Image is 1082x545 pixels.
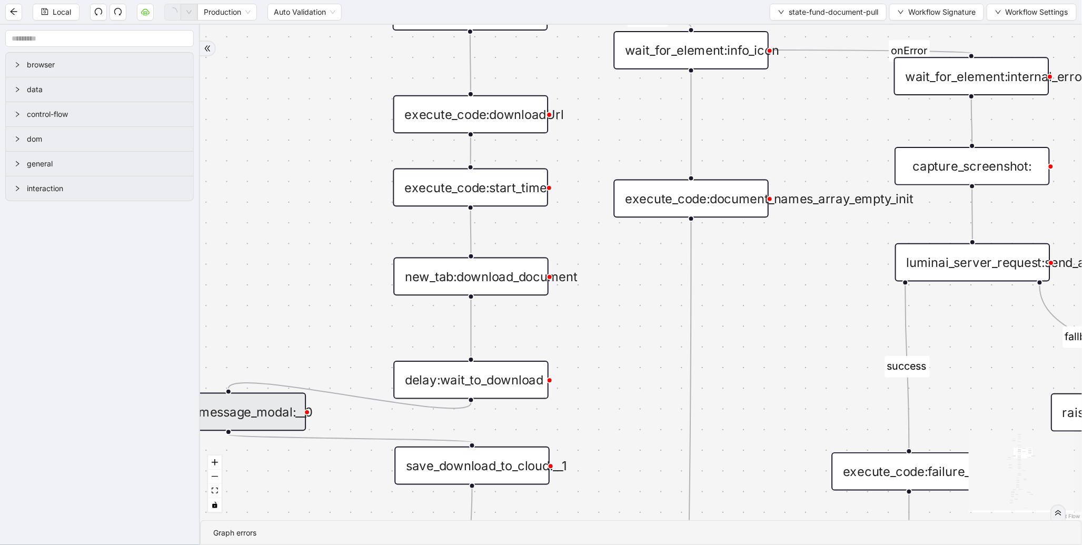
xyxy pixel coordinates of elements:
g: Edge from luminai_server_request:send_alert_email to execute_code:failure_body [885,285,930,448]
button: redo [110,4,126,21]
span: browser [27,59,185,71]
span: Workflow Settings [1006,6,1068,18]
div: wait_for_element:internal_error [894,57,1049,95]
div: general [6,152,193,176]
span: down [186,9,192,15]
div: browser [6,53,193,77]
div: wait_for_element:info_icon [614,31,769,70]
a: React Flow attribution [1053,513,1080,519]
g: Edge from show_message_modal:__0 to save_download_to_cloud:__1 [229,435,472,443]
span: right [14,161,21,167]
span: general [27,158,185,170]
button: Close [117,56,154,75]
div: dom [6,127,193,151]
div: luminai_server_request:send_alert_email [895,243,1050,282]
span: state-fund-document-pull [789,6,878,18]
div: Output [22,34,47,45]
span: control-flow [27,108,185,120]
div: execute_code:failure_body [832,452,987,491]
span: data [27,84,185,95]
button: arrow-left [5,4,22,21]
div: execute_code:document_names_array_empty_init [614,180,769,218]
button: fit view [208,484,222,498]
g: Edge from get_attribute:download_url to execute_code:downloadUrl [470,34,471,91]
div: data [6,77,193,102]
span: right [14,62,21,68]
div: execute_code:start_time [393,169,549,207]
g: Edge from delay:wait_to_download to show_message_modal:__0 [229,383,471,408]
button: toggle interactivity [208,498,222,512]
span: down [898,9,904,15]
span: redo [114,7,122,16]
div: new_tab:download_document [393,257,549,296]
span: Close [125,62,145,70]
button: downstate-fund-document-pull [770,4,887,21]
div: execute_code:downloadUrl [393,95,549,134]
span: down [778,9,785,15]
span: dom [27,133,185,145]
div: save_download_to_cloud:__1 [394,447,550,485]
button: undo [90,4,107,21]
div: delay:wait_to_download [393,361,549,399]
span: loading [168,7,177,16]
button: down [181,4,197,21]
div: show_message_modal:__0 [151,393,306,431]
button: zoom in [208,455,222,470]
span: cloud-server [141,7,150,16]
button: cloud-server [137,4,154,21]
div: capture_screenshot: [895,147,1050,185]
span: interaction [27,183,185,194]
span: Auto Validation [274,4,335,20]
div: interaction [6,176,193,201]
button: downWorkflow Signature [889,4,984,21]
span: right [14,86,21,93]
button: Report an issue [4,56,76,75]
g: Edge from wait_for_element:internal_error to capture_screenshot: [971,99,972,143]
button: zoom out [208,470,222,484]
span: double-right [1055,509,1062,517]
g: Edge from save_download_to_cloud:__1 to delay:__0 [471,489,472,538]
span: Workflow Signature [908,6,976,18]
button: saveLocal [33,4,80,21]
span: right [14,185,21,192]
g: Edge from capture_screenshot: to luminai_server_request:send_alert_email [972,189,973,239]
span: right [14,136,21,142]
span: right [14,111,21,117]
span: Local [53,6,71,18]
span: save [41,8,48,15]
div: Graph errors [213,527,1069,539]
span: Report an issue [13,62,67,70]
div: Test [22,49,37,60]
span: double-right [204,45,211,52]
div: control-flow [6,102,193,126]
span: Production [204,4,251,20]
g: Edge from wait_for_element:info_icon to wait_for_element:internal_error [773,40,971,62]
button: downWorkflow Settings [987,4,1077,21]
span: down [995,9,1001,15]
span: arrow-left [9,7,18,16]
span: undo [94,7,103,16]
